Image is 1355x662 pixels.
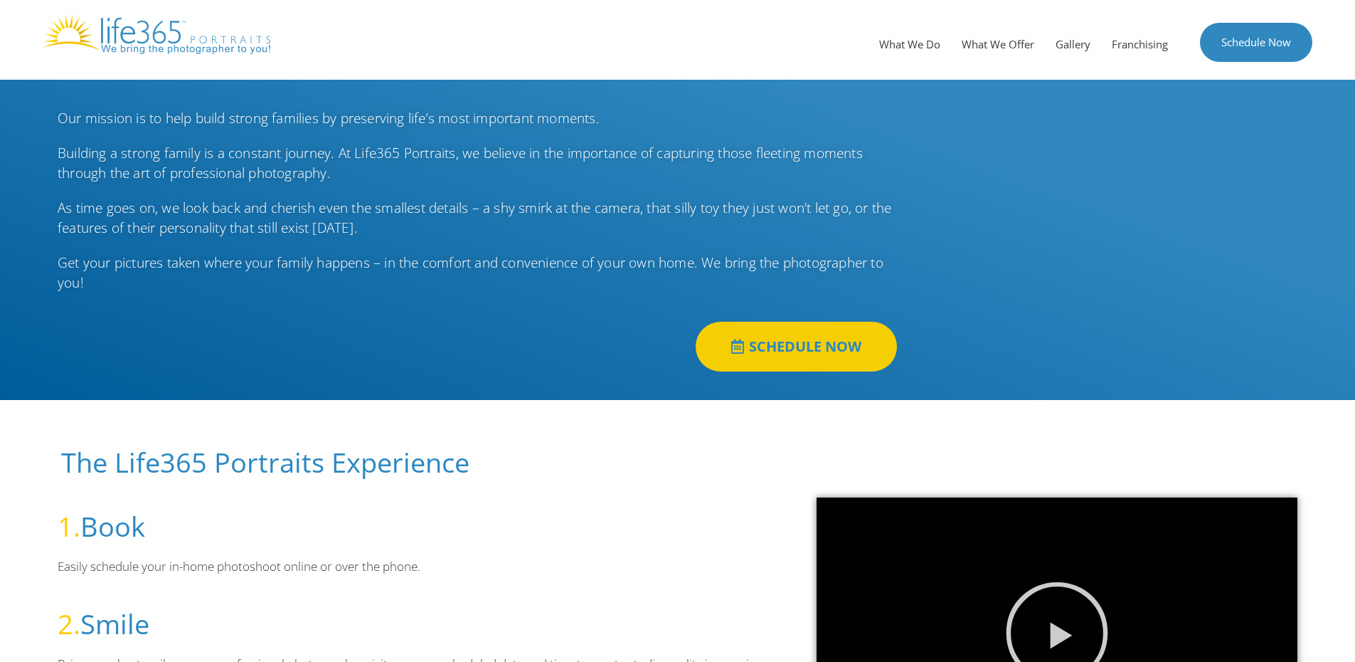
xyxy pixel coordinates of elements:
[43,14,270,54] img: Life365
[58,557,774,576] p: Easily schedule your in-home photoshoot online or over the phone.
[696,322,897,372] a: SCHEDULE NOW
[1045,23,1101,65] a: Gallery
[868,23,951,65] a: What We Do
[80,605,149,642] a: Smile
[61,443,469,480] span: The Life365 Portraits Experience
[80,508,145,545] a: Book
[58,109,600,127] span: Our mission is to help build strong families by preserving life’s most important moments.
[1200,23,1312,62] a: Schedule Now
[749,340,861,354] span: SCHEDULE NOW
[58,253,883,293] span: Get your pictures taken where your family happens – in the comfort and convenience of your own ho...
[58,144,863,183] span: Building a strong family is a constant journey. At Life365 Portraits, we believe in the importanc...
[58,605,80,642] span: 2.
[58,508,80,545] span: 1.
[951,23,1045,65] a: What We Offer
[58,199,891,238] span: As time goes on, we look back and cherish even the smallest details – a shy smirk at the camera, ...
[1101,23,1179,65] a: Franchising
